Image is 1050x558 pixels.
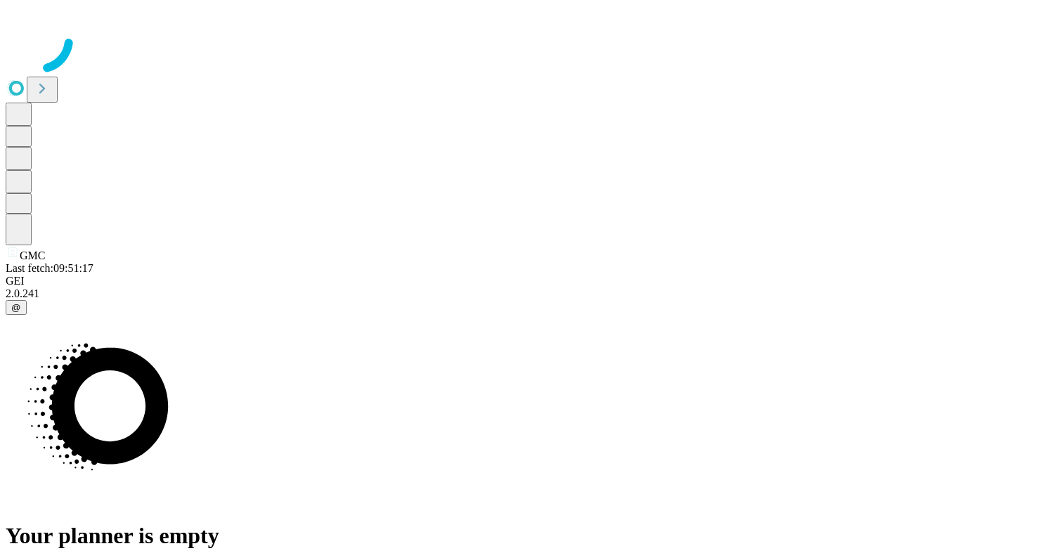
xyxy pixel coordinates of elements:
[6,523,1044,549] h1: Your planner is empty
[11,302,21,313] span: @
[6,262,93,274] span: Last fetch: 09:51:17
[6,287,1044,300] div: 2.0.241
[20,249,45,261] span: GMC
[6,275,1044,287] div: GEI
[6,300,27,315] button: @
